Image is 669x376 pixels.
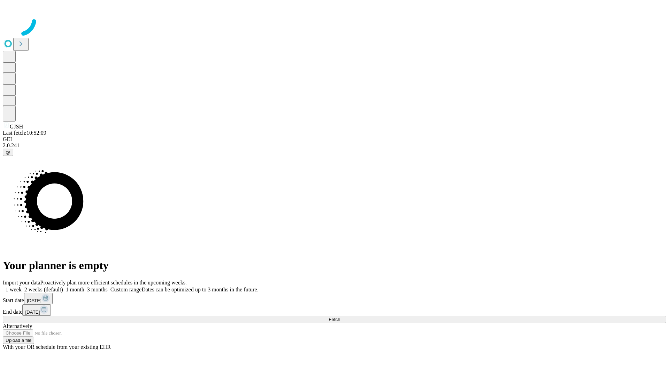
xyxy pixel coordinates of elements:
[3,344,111,350] span: With your OR schedule from your existing EHR
[3,293,666,304] div: Start date
[3,280,40,285] span: Import your data
[329,317,340,322] span: Fetch
[3,142,666,149] div: 2.0.241
[40,280,187,285] span: Proactively plan more efficient schedules in the upcoming weeks.
[3,259,666,272] h1: Your planner is empty
[27,298,41,303] span: [DATE]
[24,293,53,304] button: [DATE]
[3,149,13,156] button: @
[6,150,10,155] span: @
[24,287,63,292] span: 2 weeks (default)
[3,304,666,316] div: End date
[3,316,666,323] button: Fetch
[6,287,22,292] span: 1 week
[141,287,258,292] span: Dates can be optimized up to 3 months in the future.
[66,287,84,292] span: 1 month
[87,287,108,292] span: 3 months
[3,130,46,136] span: Last fetch: 10:52:09
[110,287,141,292] span: Custom range
[10,124,23,130] span: GJSH
[3,323,32,329] span: Alternatively
[22,304,51,316] button: [DATE]
[25,310,40,315] span: [DATE]
[3,337,34,344] button: Upload a file
[3,136,666,142] div: GEI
